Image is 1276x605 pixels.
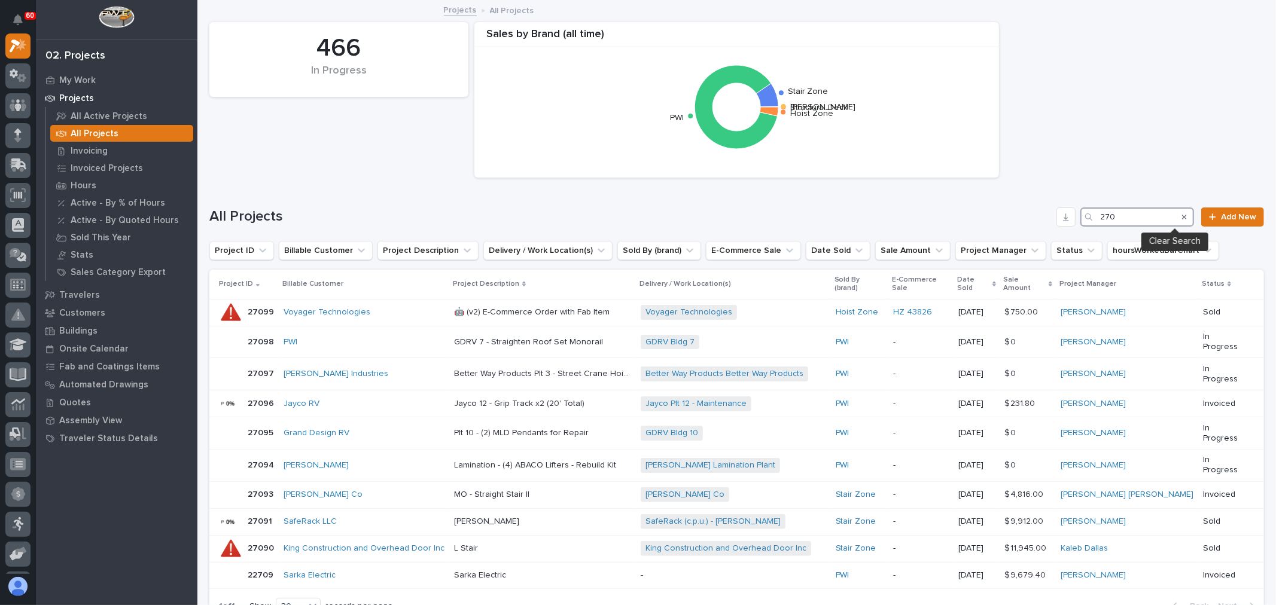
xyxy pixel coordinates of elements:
[71,146,108,157] p: Invoicing
[1061,307,1126,317] a: [PERSON_NAME]
[1061,517,1126,527] a: [PERSON_NAME]
[59,93,94,104] p: Projects
[5,7,31,32] button: Notifications
[59,344,129,355] p: Onsite Calendar
[1203,455,1245,475] p: In Progress
[1061,460,1126,470] a: [PERSON_NAME]
[1004,335,1018,347] p: $ 0
[893,490,949,500] p: -
[1203,570,1245,580] p: Invoiced
[836,428,849,438] a: PWI
[958,337,995,347] p: [DATE]
[670,114,684,123] text: PWI
[209,390,1264,417] tr: 2709627096 Jayco RV Jayco 12 - Grip Track x2 (20' Total)Jayco 12 - Grip Track x2 (20' Total) Jayc...
[248,396,276,409] p: 27096
[46,229,197,246] a: Sold This Year
[1061,543,1108,554] a: Kaleb Dallas
[893,543,949,554] p: -
[958,307,995,317] p: [DATE]
[71,129,118,139] p: All Projects
[1051,241,1103,260] button: Status
[474,28,999,48] div: Sales by Brand (all time)
[454,396,587,409] p: Jayco 12 - Grip Track x2 (20' Total)
[230,33,448,63] div: 466
[893,570,949,580] p: -
[209,508,1264,535] tr: 2709127091 SafeRack LLC [PERSON_NAME][PERSON_NAME] SafeRack (c.p.u.) - [PERSON_NAME] Stair Zone -...
[1004,487,1046,500] p: $ 4,816.00
[958,460,995,470] p: [DATE]
[958,570,995,580] p: [DATE]
[836,517,876,527] a: Stair Zone
[1004,541,1049,554] p: $ 11,945.00
[36,322,197,340] a: Buildings
[248,366,276,379] p: 27097
[1061,570,1126,580] a: [PERSON_NAME]
[1203,332,1245,352] p: In Progress
[836,490,876,500] a: Stair Zone
[209,417,1264,450] tr: 2709527095 Grand Design RV Plt 10 - (2) MLD Pendants for RepairPlt 10 - (2) MLD Pendants for Repa...
[209,535,1264,562] tr: 2709027090 King Construction and Overhead Door Inc L StairL Stair King Construction and Overhead ...
[836,337,849,347] a: PWI
[958,517,995,527] p: [DATE]
[1203,307,1245,317] p: Sold
[806,241,870,260] button: Date Sold
[790,109,833,118] text: Hoist Zone
[71,233,131,243] p: Sold This Year
[5,574,31,599] button: users-avatar
[209,208,1052,225] h1: All Projects
[46,142,197,159] a: Invoicing
[836,570,849,580] a: PWI
[284,428,349,438] a: Grand Design RV
[1061,428,1126,438] a: [PERSON_NAME]
[36,375,197,393] a: Automated Drawings
[893,399,949,409] p: -
[59,290,100,301] p: Travelers
[957,273,989,295] p: Date Sold
[893,460,949,470] p: -
[645,337,695,347] a: GDRV Bldg 7
[248,514,275,527] p: 27091
[454,305,612,317] p: 🤖 (v2) E-Commerce Order with Fab Item
[1203,423,1245,444] p: In Progress
[46,194,197,211] a: Active - By % of Hours
[892,273,950,295] p: E-Commerce Sale
[71,250,93,261] p: Stats
[46,177,197,194] a: Hours
[71,111,147,122] p: All Active Projects
[26,11,34,20] p: 60
[1203,399,1245,409] p: Invoiced
[219,277,253,291] p: Project ID
[71,198,165,209] p: Active - By % of Hours
[59,326,98,337] p: Buildings
[59,75,96,86] p: My Work
[836,307,879,317] a: Hoist Zone
[284,399,319,409] a: Jayco RV
[36,304,197,322] a: Customers
[36,429,197,447] a: Traveler Status Details
[454,541,480,554] p: L Stair
[377,241,479,260] button: Project Description
[209,326,1264,358] tr: 2709827098 PWI GDRV 7 - Straighten Roof Set MonorailGDRV 7 - Straighten Roof Set Monorail GDRV Bl...
[284,543,444,554] a: King Construction and Overhead Door Inc
[15,14,31,33] div: Notifications60
[1201,207,1264,227] a: Add New
[59,433,158,444] p: Traveler Status Details
[893,517,949,527] p: -
[1203,490,1245,500] p: Invoiced
[36,89,197,107] a: Projects
[248,426,276,438] p: 27095
[59,415,122,426] p: Assembly View
[645,490,724,500] a: [PERSON_NAME] Co
[71,215,179,226] p: Active - By Quoted Hours
[1080,207,1194,227] div: Search
[1003,273,1046,295] p: Sale Amount
[248,458,276,470] p: 27094
[790,103,848,112] text: Structural Deck
[645,428,698,438] a: GDRV Bldg 10
[209,562,1264,588] tr: 2270922709 Sarka Electric Sarka ElectricSarka Electric -PWI -[DATE]$ 9,679.40$ 9,679.40 [PERSON_N...
[835,273,885,295] p: Sold By (brand)
[46,125,197,142] a: All Projects
[1004,458,1018,470] p: $ 0
[230,65,448,90] div: In Progress
[958,399,995,409] p: [DATE]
